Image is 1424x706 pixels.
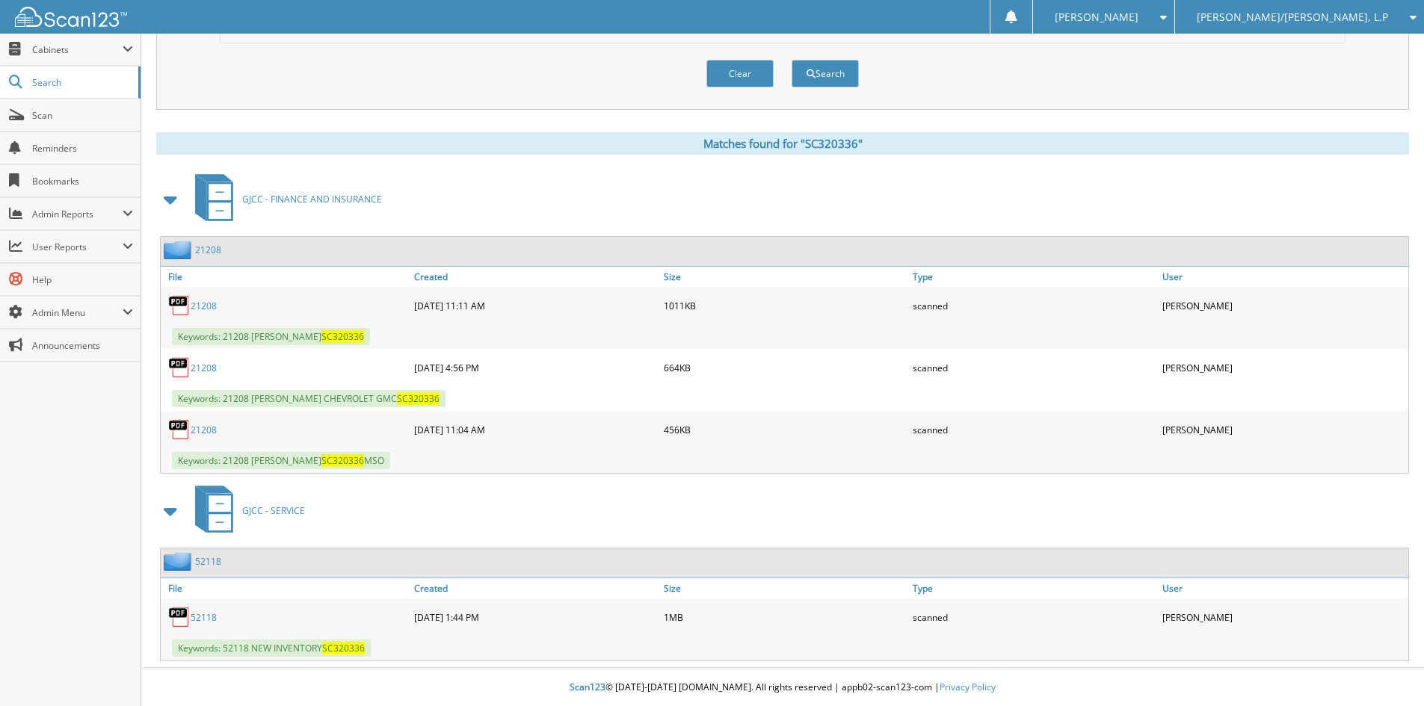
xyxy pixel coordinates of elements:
div: [DATE] 11:04 AM [410,415,660,445]
a: 21208 [191,300,217,312]
span: User Reports [32,241,123,253]
img: folder2.png [164,552,195,571]
span: [PERSON_NAME]/[PERSON_NAME], L.P [1197,13,1388,22]
span: Cabinets [32,43,123,56]
a: Size [660,267,910,287]
a: User [1159,578,1408,598]
div: 664KB [660,353,910,383]
span: Keywords: 21208 [PERSON_NAME] MSO [172,452,390,469]
div: 1011KB [660,291,910,321]
img: PDF.png [168,356,191,379]
span: SC320336 [321,330,364,343]
div: [PERSON_NAME] [1159,353,1408,383]
div: 456KB [660,415,910,445]
img: folder2.png [164,241,195,259]
a: 52118 [191,611,217,624]
div: Matches found for "SC320336" [156,132,1409,155]
div: [DATE] 4:56 PM [410,353,660,383]
a: Type [909,267,1159,287]
span: Help [32,273,133,286]
span: Announcements [32,339,133,352]
span: Scan [32,109,133,122]
span: GJCC - SERVICE [242,504,305,517]
img: PDF.png [168,606,191,628]
span: Reminders [32,142,133,155]
div: [DATE] 11:11 AM [410,291,660,321]
span: GJCC - FINANCE AND INSURANCE [242,193,382,205]
a: 21208 [191,362,217,374]
a: Created [410,267,660,287]
img: scan123-logo-white.svg [15,7,127,27]
div: [PERSON_NAME] [1159,602,1408,632]
a: 21208 [195,244,221,256]
span: SC320336 [322,642,365,654]
a: Size [660,578,910,598]
a: 21208 [191,424,217,436]
a: 52118 [195,555,221,568]
a: Created [410,578,660,598]
span: Admin Reports [32,208,123,220]
span: Scan123 [570,681,605,693]
div: scanned [909,353,1159,383]
div: [DATE] 1:44 PM [410,602,660,632]
span: Keywords: 21208 [PERSON_NAME] [172,328,370,345]
div: [PERSON_NAME] [1159,415,1408,445]
img: PDF.png [168,418,191,441]
a: User [1159,267,1408,287]
div: scanned [909,291,1159,321]
a: Type [909,578,1159,598]
span: Bookmarks [32,175,133,188]
a: File [161,267,410,287]
a: GJCC - FINANCE AND INSURANCE [186,170,382,229]
span: Keywords: 52118 NEW INVENTORY [172,640,371,657]
span: Keywords: 21208 [PERSON_NAME] CHEVROLET GMC [172,390,446,407]
div: 1MB [660,602,910,632]
span: [PERSON_NAME] [1055,13,1138,22]
a: Privacy Policy [940,681,996,693]
div: © [DATE]-[DATE] [DOMAIN_NAME]. All rights reserved | appb02-scan123-com | [141,669,1424,706]
button: Clear [706,60,774,87]
img: PDF.png [168,294,191,317]
span: Admin Menu [32,306,123,319]
div: [PERSON_NAME] [1159,291,1408,321]
span: SC320336 [321,454,364,467]
button: Search [792,60,859,87]
span: Search [32,76,131,89]
div: scanned [909,602,1159,632]
a: GJCC - SERVICE [186,481,305,540]
div: scanned [909,415,1159,445]
span: SC320336 [397,392,440,405]
a: File [161,578,410,598]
